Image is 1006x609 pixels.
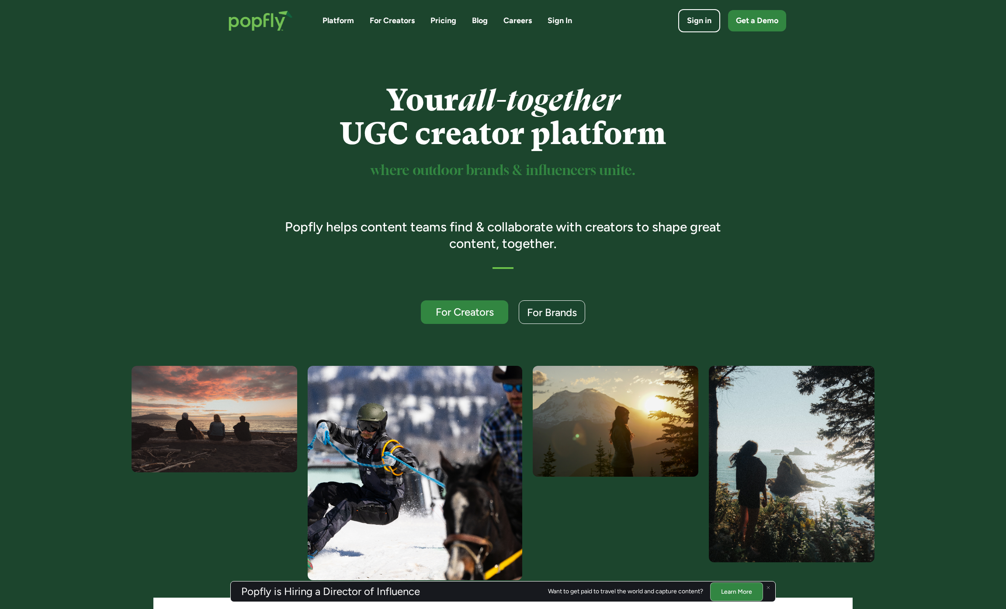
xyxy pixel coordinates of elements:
div: For Brands [527,307,577,318]
h3: Popfly is Hiring a Director of Influence [241,586,420,597]
sup: where outdoor brands & influencers unite. [371,164,635,178]
a: Sign In [548,15,572,26]
a: Sign in [678,9,720,32]
a: For Brands [519,300,585,324]
div: Want to get paid to travel the world and capture content? [548,588,703,595]
h3: Popfly helps content teams find & collaborate with creators to shape great content, together. [273,219,734,251]
div: Sign in [687,15,711,26]
a: For Creators [370,15,415,26]
a: home [220,2,302,40]
a: Platform [323,15,354,26]
a: Learn More [710,582,763,601]
a: For Creators [421,300,508,324]
div: Get a Demo [736,15,778,26]
em: all-together [458,83,620,118]
a: Get a Demo [728,10,786,31]
div: For Creators [429,306,500,317]
a: Careers [503,15,532,26]
a: Blog [472,15,488,26]
h1: Your UGC creator platform [273,83,734,151]
a: Pricing [430,15,456,26]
